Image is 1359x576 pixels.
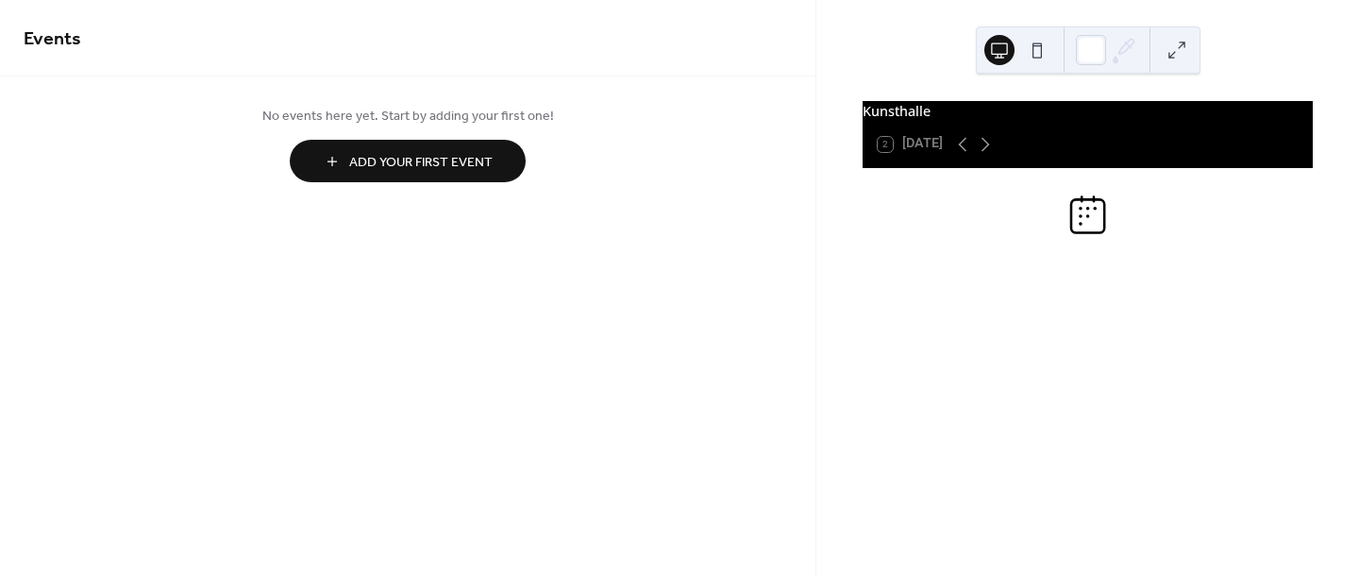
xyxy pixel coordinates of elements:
[24,21,81,58] span: Events
[349,153,493,173] span: Add Your First Event
[863,101,1313,122] div: Kunsthalle
[290,140,526,182] button: Add Your First Event
[24,107,792,127] span: No events here yet. Start by adding your first one!
[24,140,792,182] a: Add Your First Event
